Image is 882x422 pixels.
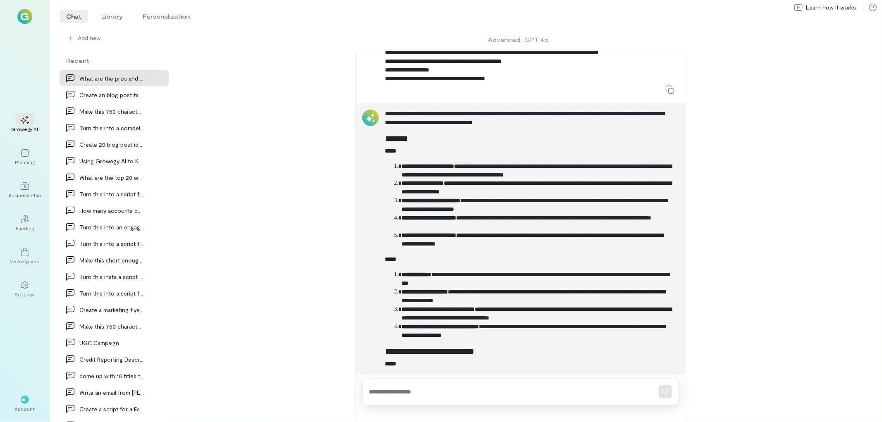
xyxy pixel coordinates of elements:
div: Growegy AI [12,126,38,132]
div: Turn this into a script for a facebook reel: Wha… [79,289,144,298]
div: UGC Campaign [79,339,144,347]
div: Business Plan [9,192,41,198]
a: Funding [10,208,40,238]
div: Recent [60,56,169,65]
span: Learn how it works [806,3,856,12]
div: Make this short enough for a quarter page flyer:… [79,256,144,265]
a: Marketplace [10,241,40,271]
a: Planning [10,142,40,172]
div: What are the top 20 ways small business owners ca… [79,173,144,182]
div: Create a script for a Facebook Reel. Make the sc… [79,405,144,413]
div: Create a marketing flyer for the company Re-Leash… [79,305,144,314]
div: Turn this into a script for a facebook reel: Cur… [79,190,144,198]
div: Marketplace [10,258,40,265]
div: Credit Reporting Descrepancies [79,355,144,364]
li: Chat [60,10,88,23]
div: Turn this into a compelling Reel script targeting… [79,124,144,132]
div: Turn this into an engaging script for a social me… [79,223,144,231]
div: What are the pros and cons of a net 30 vs a tradi… [79,74,144,83]
a: Growegy AI [10,109,40,139]
div: Funding [16,225,34,231]
div: Settings [15,291,35,298]
div: Turn this insta a script for an instagram reel:… [79,272,144,281]
div: Using Growegy AI to Keep You Moving [79,157,144,165]
li: Personalization [136,10,196,23]
div: Make this 750 characters or less: Paying Before… [79,322,144,331]
div: How many accounts do I need to build a business c… [79,206,144,215]
a: Business Plan [10,175,40,205]
div: Create 20 blog post ideas for Growegy, Inc. (Grow… [79,140,144,149]
span: Add new [78,34,100,42]
div: come up with 10 titles that say: Journey Towards… [79,372,144,380]
li: Library [95,10,129,23]
a: Settings [10,274,40,304]
div: Make this 750 characters or less without missing… [79,107,144,116]
div: Turn this into a script for an Instagram Reel: W… [79,239,144,248]
div: Account [15,405,35,412]
div: Create an blog post targeting Small Business Owne… [79,91,144,99]
div: Write an email from [PERSON_NAME] Twist, Customer Success… [79,388,144,397]
div: Planning [15,159,35,165]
